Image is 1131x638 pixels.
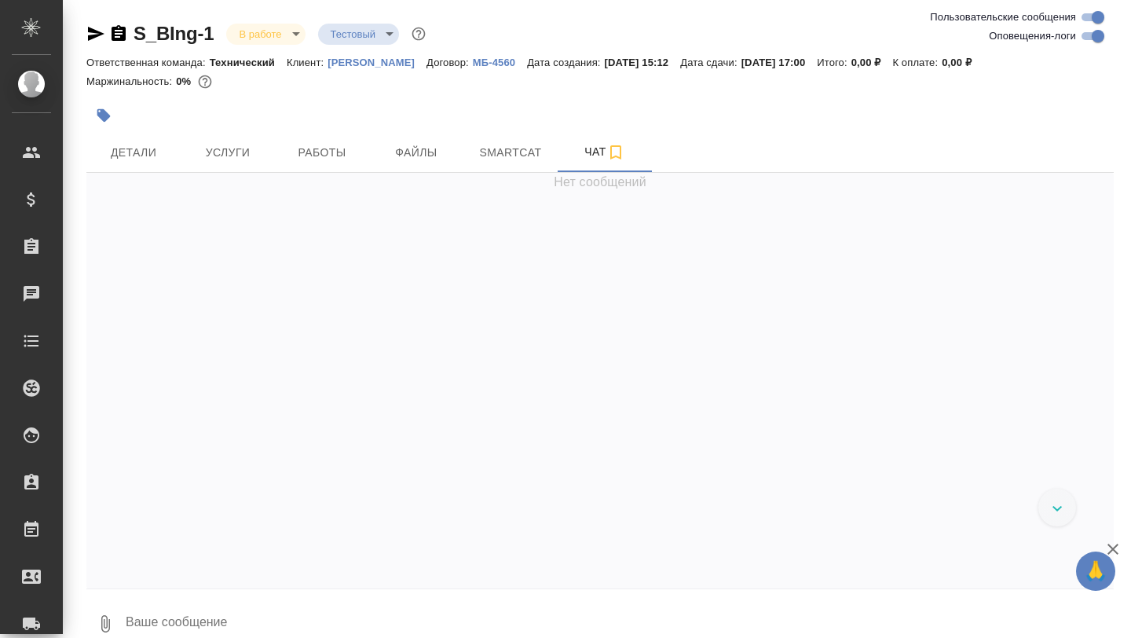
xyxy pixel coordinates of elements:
[606,143,625,162] svg: Подписаться
[567,142,642,162] span: Чат
[86,24,105,43] button: Скопировать ссылку для ЯМессенджера
[328,57,426,68] p: [PERSON_NAME]
[473,55,527,68] a: МБ-4560
[96,143,171,163] span: Детали
[930,9,1076,25] span: Пользовательские сообщения
[284,143,360,163] span: Работы
[1076,552,1115,591] button: 🙏
[86,75,176,87] p: Маржинальность:
[176,75,195,87] p: 0%
[1082,555,1109,588] span: 🙏
[527,57,604,68] p: Дата создания:
[234,27,286,41] button: В работе
[328,55,426,68] a: [PERSON_NAME]
[195,71,215,92] button: 0.00 RUB;
[741,57,818,68] p: [DATE] 17:00
[892,57,942,68] p: К оплате:
[605,57,681,68] p: [DATE] 15:12
[426,57,473,68] p: Договор:
[473,57,527,68] p: МБ-4560
[134,23,214,44] a: S_BIng-1
[408,24,429,44] button: Доп статусы указывают на важность/срочность заказа
[989,28,1076,44] span: Оповещения-логи
[379,143,454,163] span: Файлы
[326,27,381,41] button: Тестовый
[86,57,210,68] p: Ответственная команда:
[226,24,305,45] div: В работе
[851,57,893,68] p: 0,00 ₽
[473,143,548,163] span: Smartcat
[817,57,851,68] p: Итого:
[109,24,128,43] button: Скопировать ссылку
[86,98,121,133] button: Добавить тэг
[942,57,983,68] p: 0,00 ₽
[190,143,265,163] span: Услуги
[680,57,741,68] p: Дата сдачи:
[210,57,287,68] p: Технический
[318,24,400,45] div: В работе
[554,173,646,192] span: Нет сообщений
[287,57,328,68] p: Клиент:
